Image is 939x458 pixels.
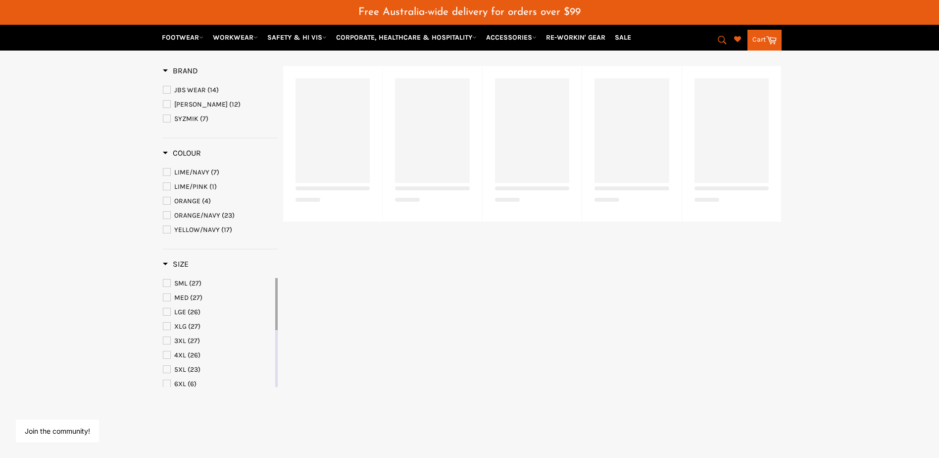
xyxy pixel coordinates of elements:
a: SALE [611,29,635,46]
a: CORPORATE, HEALTHCARE & HOSPITALITY [332,29,481,46]
span: (4) [202,197,211,205]
a: Cart [747,30,782,51]
span: (7) [200,114,208,123]
span: (23) [188,365,200,374]
a: LIME/NAVY [163,167,278,178]
span: Size [163,259,189,269]
a: 5XL [163,364,273,375]
span: ORANGE/NAVY [174,211,220,220]
a: 3XL [163,336,273,346]
span: (27) [188,337,200,345]
a: BISLEY [163,99,278,110]
span: (23) [222,211,235,220]
a: FOOTWEAR [158,29,207,46]
a: WORKWEAR [209,29,262,46]
span: Colour [163,148,201,158]
span: 6XL [174,380,186,388]
span: JBS WEAR [174,86,206,94]
span: (7) [211,168,219,176]
a: SML [163,278,273,289]
span: YELLOW/NAVY [174,226,220,234]
span: LIME/NAVY [174,168,209,176]
span: (14) [207,86,219,94]
span: 4XL [174,351,186,359]
a: JBS WEAR [163,85,278,96]
span: (17) [221,226,232,234]
span: (1) [209,182,217,191]
h3: Colour [163,148,201,158]
span: (26) [188,351,200,359]
a: SYZMIK [163,114,278,124]
span: Free Australia-wide delivery for orders over $99 [358,7,581,17]
a: 6XL [163,379,273,390]
span: (27) [189,279,201,287]
a: MED [163,292,273,303]
a: ACCESSORIES [482,29,541,46]
span: ORANGE [174,197,200,205]
span: (26) [188,308,200,316]
a: SAFETY & HI VIS [263,29,331,46]
h3: Size [163,259,189,269]
span: SML [174,279,188,287]
button: Join the community! [25,427,90,435]
a: ORANGE [163,196,278,207]
span: MED [174,293,189,302]
span: (27) [188,322,200,331]
span: (12) [229,100,241,109]
a: LGE [163,307,273,318]
span: Brand [163,66,198,75]
h3: Brand [163,66,198,76]
span: [PERSON_NAME] [174,100,228,109]
span: LIME/PINK [174,182,208,191]
a: LIME/PINK [163,181,278,192]
span: XLG [174,322,187,331]
span: (6) [188,380,197,388]
a: YELLOW/NAVY [163,225,278,235]
a: ORANGE/NAVY [163,210,278,221]
span: 3XL [174,337,186,345]
span: SYZMIK [174,114,198,123]
span: 5XL [174,365,186,374]
span: (27) [190,293,202,302]
a: RE-WORKIN' GEAR [542,29,609,46]
span: LGE [174,308,186,316]
a: XLG [163,321,273,332]
a: 4XL [163,350,273,361]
